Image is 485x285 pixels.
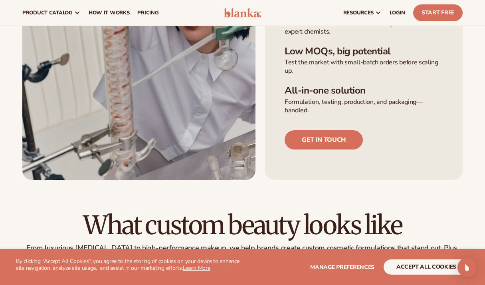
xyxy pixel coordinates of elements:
a: Get in touch [285,130,363,149]
h3: Low MOQs, big potential [285,46,443,57]
span: How It Works [89,10,130,16]
div: Open Intercom Messenger [457,258,477,277]
p: From luxurious [MEDICAL_DATA] to high-performance makeup, we help brands create custom cosmetic f... [22,243,463,262]
img: logo [224,8,261,18]
h2: What custom beauty looks like [22,212,463,239]
button: Manage preferences [310,259,374,275]
span: LOGIN [390,10,405,16]
p: By clicking "Accept All Cookies", you agree to the storing of cookies on your device to enhance s... [16,258,243,272]
p: Start from scratch or tweak an existing formula with our expert chemists. [285,19,443,36]
span: pricing [137,10,158,16]
span: Manage preferences [310,263,374,271]
span: product catalog [22,10,73,16]
span: resources [343,10,374,16]
a: Start Free [413,4,463,21]
p: Formulation, testing, production, and packaging—handled. [285,98,443,115]
a: Learn More [183,264,210,272]
p: Test the market with small-batch orders before scaling up. [285,58,443,75]
h3: All-in-one solution [285,85,443,96]
button: accept all cookies [384,259,469,275]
